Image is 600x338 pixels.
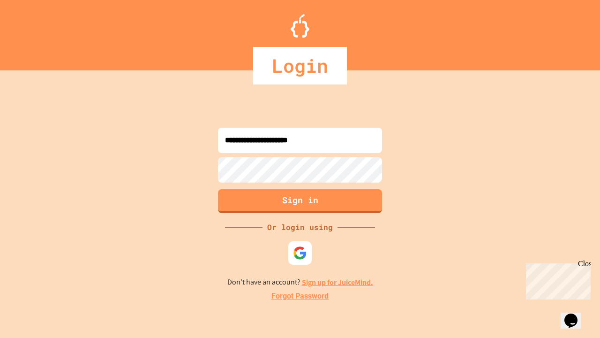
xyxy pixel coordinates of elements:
div: Login [253,47,347,84]
iframe: chat widget [561,300,591,329]
img: google-icon.svg [293,246,307,260]
p: Don't have an account? [227,277,373,288]
iframe: chat widget [522,260,591,300]
button: Sign in [218,189,382,213]
div: Chat with us now!Close [4,4,65,60]
a: Sign up for JuiceMind. [302,277,373,287]
div: Or login using [262,222,337,233]
a: Forgot Password [271,291,329,302]
img: Logo.svg [291,14,309,38]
